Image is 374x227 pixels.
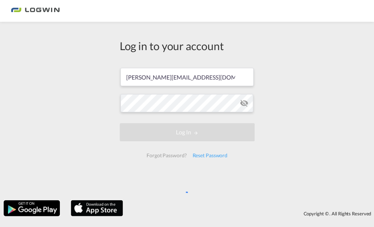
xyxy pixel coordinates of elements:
div: Copyright © . All Rights Reserved [127,207,374,220]
img: apple.png [70,199,124,217]
img: bc73a0e0d8c111efacd525e4c8ad7d32.png [11,3,60,19]
div: Forgot Password? [144,149,189,162]
div: Log in to your account [120,38,255,53]
md-icon: icon-eye-off [239,99,248,108]
div: Reset Password [189,149,230,162]
img: google.png [3,199,61,217]
button: LOGIN [120,123,255,141]
input: Enter email/phone number [120,68,254,86]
